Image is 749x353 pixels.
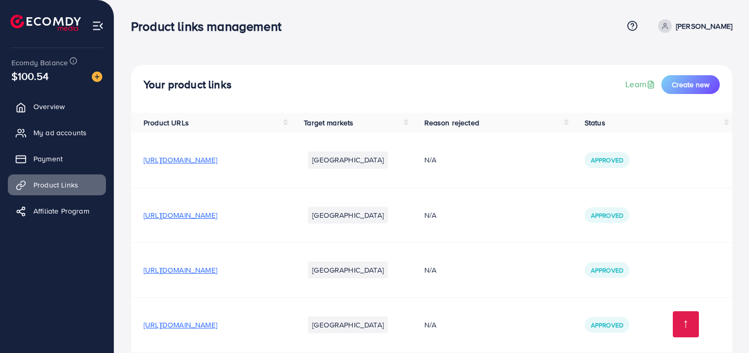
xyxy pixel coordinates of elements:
[672,79,709,90] span: Create new
[654,19,732,33] a: [PERSON_NAME]
[131,19,290,34] h3: Product links management
[591,266,623,275] span: Approved
[11,57,68,68] span: Ecomdy Balance
[304,117,353,128] span: Target markets
[705,306,741,345] iframe: Chat
[591,321,623,330] span: Approved
[144,117,189,128] span: Product URLs
[424,265,436,275] span: N/A
[10,15,81,31] img: logo
[308,262,388,278] li: [GEOGRAPHIC_DATA]
[591,156,623,164] span: Approved
[625,78,657,90] a: Learn
[308,207,388,223] li: [GEOGRAPHIC_DATA]
[33,180,78,190] span: Product Links
[424,117,479,128] span: Reason rejected
[144,78,232,91] h4: Your product links
[308,151,388,168] li: [GEOGRAPHIC_DATA]
[11,68,49,84] span: $100.54
[661,75,720,94] button: Create new
[676,20,732,32] p: [PERSON_NAME]
[424,155,436,165] span: N/A
[8,122,106,143] a: My ad accounts
[144,210,217,220] span: [URL][DOMAIN_NAME]
[591,211,623,220] span: Approved
[144,320,217,330] span: [URL][DOMAIN_NAME]
[33,101,65,112] span: Overview
[144,155,217,165] span: [URL][DOMAIN_NAME]
[424,320,436,330] span: N/A
[308,316,388,333] li: [GEOGRAPHIC_DATA]
[92,20,104,32] img: menu
[585,117,605,128] span: Status
[8,148,106,169] a: Payment
[8,174,106,195] a: Product Links
[92,72,102,82] img: image
[33,127,87,138] span: My ad accounts
[8,201,106,221] a: Affiliate Program
[33,206,89,216] span: Affiliate Program
[144,265,217,275] span: [URL][DOMAIN_NAME]
[8,96,106,117] a: Overview
[33,154,63,164] span: Payment
[424,210,436,220] span: N/A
